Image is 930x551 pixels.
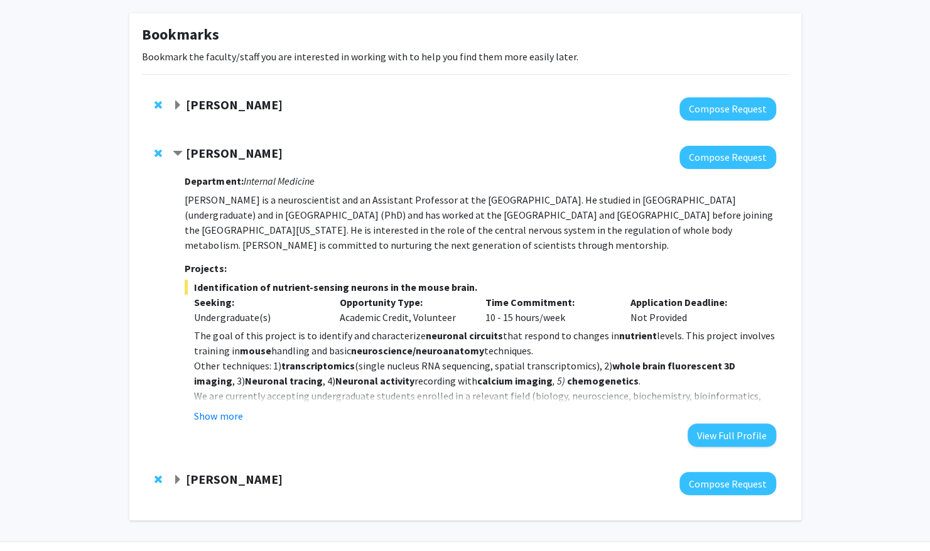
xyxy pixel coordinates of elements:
[185,192,776,253] p: [PERSON_NAME] is a neuroscientist and an Assistant Professor at the [GEOGRAPHIC_DATA]. He studied...
[173,149,183,159] span: Contract Ioannis Papazoglou Bookmark
[630,295,757,310] p: Application Deadline:
[244,374,322,387] strong: Neuronal tracing
[485,295,612,310] p: Time Commitment:
[619,329,656,342] strong: nutrient
[565,374,638,387] strong: chemogenetics
[239,344,271,357] strong: mouse
[173,101,183,111] span: Expand Kenneth Campbell Bookmark
[194,310,321,325] div: Undergraduate(s)
[330,295,476,325] div: Academic Credit, Volunteer
[194,328,776,358] p: The goal of this project is to identify and characterize that respond to changes in levels. This ...
[154,100,162,110] span: Remove Kenneth Campbell from bookmarks
[679,146,776,169] button: Compose Request to Ioannis Papazoglou
[335,374,414,387] strong: Neuronal activity
[679,97,776,121] button: Compose Request to Kenneth Campbell
[194,408,242,423] button: Show more
[350,344,484,357] strong: neuroscience/neuroanatomy
[186,97,283,112] strong: [PERSON_NAME]
[154,148,162,158] span: Remove Ioannis Papazoglou from bookmarks
[185,224,732,251] span: e is interested in the role of the central nervous system in the regulation of whole body metabol...
[281,359,354,372] strong: transcriptomics
[9,494,53,542] iframe: Chat
[194,358,776,388] p: Other techniques: 1) (single nucleus RNA sequencing, spatial transcriptomics), 2) , 3) , 4) recor...
[475,295,621,325] div: 10 - 15 hours/week
[186,145,283,161] strong: [PERSON_NAME]
[340,295,467,310] p: Opportunity Type:
[243,175,314,187] i: Internal Medicine
[679,472,776,495] button: Compose Request to Michael Tackenberg
[173,475,183,485] span: Expand Michael Tackenberg Bookmark
[688,423,776,447] button: View Full Profile
[552,374,565,387] em: , 5)
[477,374,552,387] strong: calcium imaging
[186,471,283,487] strong: [PERSON_NAME]
[154,474,162,484] span: Remove Michael Tackenberg from bookmarks
[185,175,243,187] strong: Department:
[142,49,789,64] p: Bookmark the faculty/staff you are interested in working with to help you find them more easily l...
[194,388,776,418] p: We are currently accepting undergraduate students enrolled in a relevant field (biology, neurosci...
[621,295,767,325] div: Not Provided
[185,280,776,295] span: Identification of nutrient-sensing neurons in the mouse brain.
[142,26,789,44] h1: Bookmarks
[425,329,502,342] strong: neuronal circuits
[194,295,321,310] p: Seeking:
[185,262,226,275] strong: Projects:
